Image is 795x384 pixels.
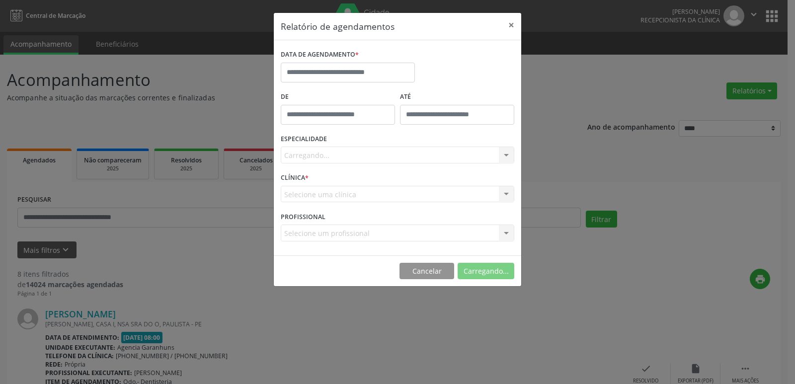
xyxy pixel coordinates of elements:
label: ESPECIALIDADE [281,132,327,147]
button: Close [501,13,521,37]
label: De [281,89,395,105]
button: Cancelar [399,263,454,280]
h5: Relatório de agendamentos [281,20,395,33]
label: DATA DE AGENDAMENTO [281,47,359,63]
label: CLÍNICA [281,170,309,186]
label: ATÉ [400,89,514,105]
label: PROFISSIONAL [281,209,325,225]
button: Carregando... [458,263,514,280]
